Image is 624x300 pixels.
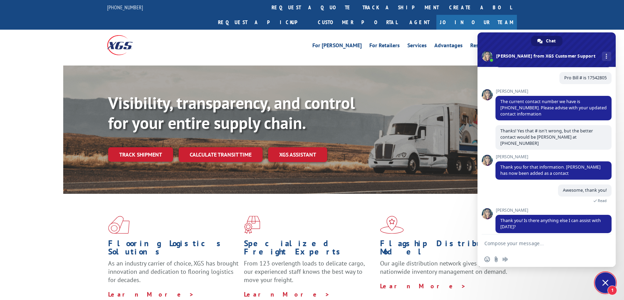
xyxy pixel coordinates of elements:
span: [PERSON_NAME] [495,154,612,159]
a: Join Our Team [436,15,517,30]
b: Visibility, transparency, and control for your entire supply chain. [108,92,355,133]
span: Pro Bill # is 17542805 [564,75,607,81]
a: Track shipment [108,147,173,162]
a: For [PERSON_NAME] [312,43,362,50]
h1: Specialized Freight Experts [244,239,375,259]
span: [PERSON_NAME] [495,89,612,94]
span: As an industry carrier of choice, XGS has brought innovation and dedication to flooring logistics... [108,259,238,284]
img: xgs-icon-total-supply-chain-intelligence-red [108,216,130,234]
span: Thank you! Is there anything else I can assist with [DATE]? [500,218,601,230]
span: Our agile distribution network gives you nationwide inventory management on demand. [380,259,507,276]
a: Advantages [434,43,463,50]
a: Calculate transit time [179,147,263,162]
img: xgs-icon-focused-on-flooring-red [244,216,260,234]
span: Read [598,198,607,203]
a: Resources [470,43,494,50]
span: Thank you for that information. [PERSON_NAME] has now been added as a contact [500,164,601,176]
span: Audio message [502,257,508,262]
h1: Flagship Distribution Model [380,239,511,259]
span: Send a file [493,257,499,262]
span: Chat [546,36,556,46]
img: xgs-icon-flagship-distribution-model-red [380,216,404,234]
span: The current contact number we have is [PHONE_NUMBER]. Please advise with your updated contact inf... [500,99,607,117]
a: [PHONE_NUMBER] [107,4,143,11]
span: [PERSON_NAME] [495,208,612,213]
span: Insert an emoji [484,257,490,262]
span: Thanks! Yes that # isn't wrong, but the better contact would be [PERSON_NAME] at [PHONE_NUMBER] [500,128,593,146]
a: Agent [403,15,436,30]
a: Learn More > [244,290,330,298]
span: 1 [607,286,617,295]
span: Awesome, thank you! [563,187,607,193]
a: Request a pickup [213,15,313,30]
a: Chat [531,36,562,46]
a: Customer Portal [313,15,403,30]
p: From 123 overlength loads to delicate cargo, our experienced staff knows the best way to move you... [244,259,375,290]
textarea: Compose your message... [484,234,595,252]
a: Learn More > [108,290,194,298]
a: Services [407,43,427,50]
h1: Flooring Logistics Solutions [108,239,239,259]
a: Learn More > [380,282,466,290]
a: For Retailers [369,43,400,50]
a: Close chat [595,272,616,293]
a: XGS ASSISTANT [268,147,327,162]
